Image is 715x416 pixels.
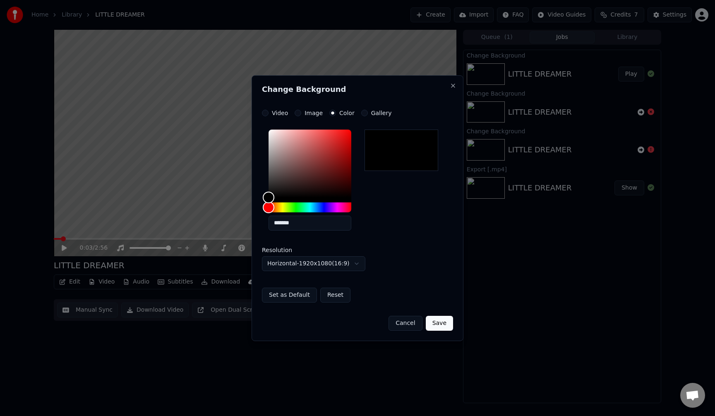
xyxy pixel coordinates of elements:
label: Video [272,110,288,116]
div: Color [269,130,351,197]
label: Gallery [371,110,392,116]
button: Reset [320,288,350,303]
label: Resolution [262,247,345,253]
button: Cancel [389,316,422,331]
label: Image [305,110,323,116]
label: Color [339,110,355,116]
div: Hue [269,202,351,212]
h2: Change Background [262,86,453,93]
button: Save [426,316,453,331]
button: Set as Default [262,288,317,303]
